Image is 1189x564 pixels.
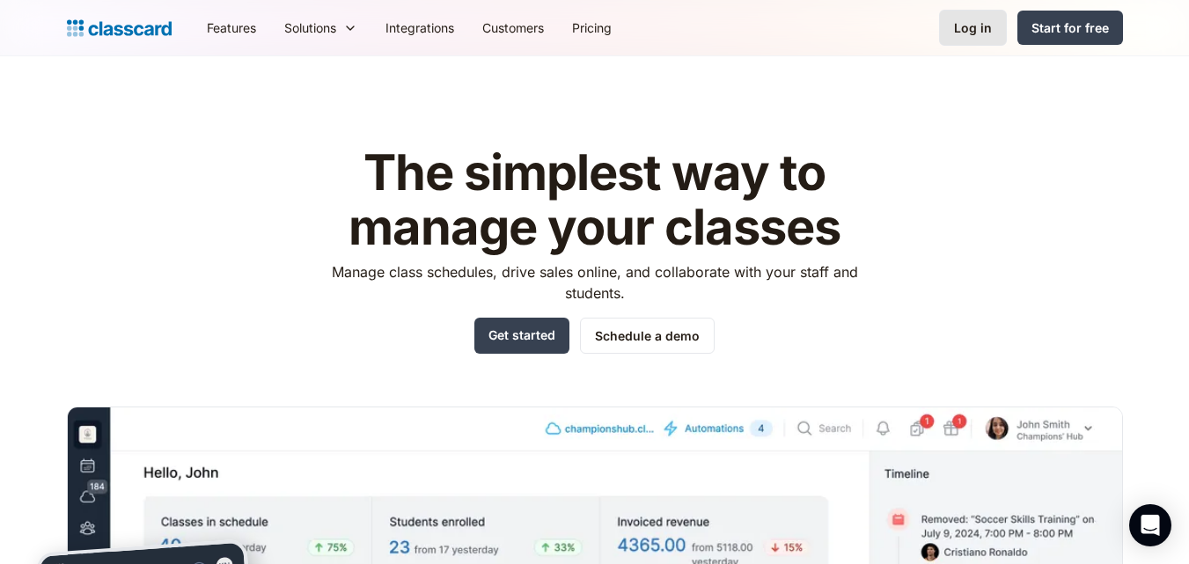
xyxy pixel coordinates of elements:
a: Integrations [371,8,468,48]
a: Pricing [558,8,626,48]
a: Get started [474,318,569,354]
div: Solutions [284,18,336,37]
h1: The simplest way to manage your classes [315,146,874,254]
a: Log in [939,10,1007,46]
a: Start for free [1017,11,1123,45]
a: Features [193,8,270,48]
a: Customers [468,8,558,48]
div: Open Intercom Messenger [1129,504,1171,546]
a: Schedule a demo [580,318,715,354]
a: home [67,16,172,40]
div: Start for free [1031,18,1109,37]
p: Manage class schedules, drive sales online, and collaborate with your staff and students. [315,261,874,304]
div: Log in [954,18,992,37]
div: Solutions [270,8,371,48]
